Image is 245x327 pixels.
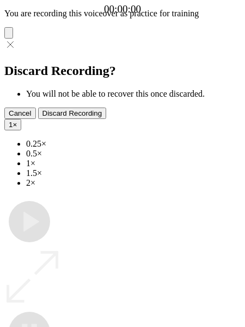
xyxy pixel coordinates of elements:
button: Cancel [4,108,36,119]
p: You are recording this voiceover as practice for training [4,9,241,18]
span: 1 [9,121,13,129]
li: You will not be able to recover this once discarded. [26,89,241,99]
a: 00:00:00 [104,3,141,15]
h2: Discard Recording? [4,64,241,78]
li: 1.5× [26,168,241,178]
li: 1× [26,159,241,168]
li: 0.25× [26,139,241,149]
li: 2× [26,178,241,188]
li: 0.5× [26,149,241,159]
button: Discard Recording [38,108,107,119]
button: 1× [4,119,21,130]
